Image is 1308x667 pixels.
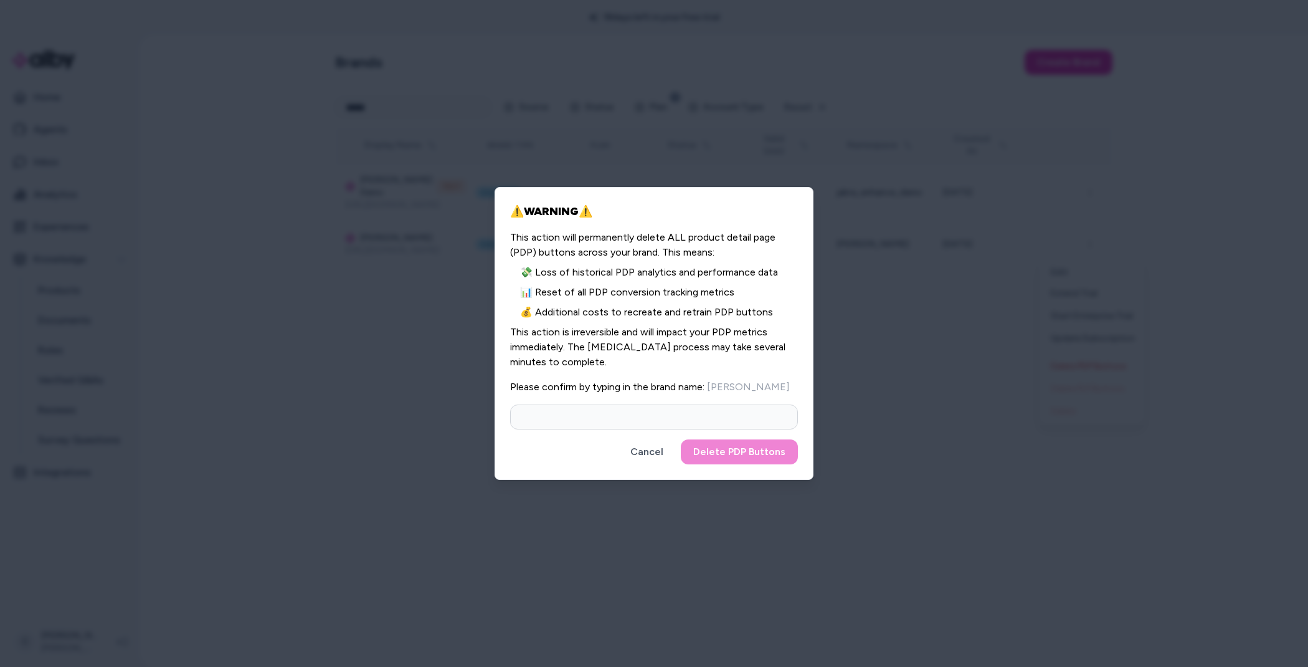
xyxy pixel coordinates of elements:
p: Please confirm by typing in the brand name: [510,380,798,395]
button: Cancel [618,439,676,464]
span: 📊 Reset of all PDP conversion tracking metrics [510,285,798,300]
span: 💸 Loss of historical PDP analytics and performance data [510,265,798,280]
span: This action will permanently delete ALL product detail page (PDP) buttons across your brand. This... [510,230,798,260]
span: 💰 Additional costs to recreate and retrain PDP buttons [510,305,798,320]
strong: WARNING [524,204,579,218]
span: [PERSON_NAME] [707,381,790,393]
span: This action is irreversible and will impact your PDP metrics immediately. The [MEDICAL_DATA] proc... [510,325,798,370]
h2: ⚠️ ⚠️ [510,203,798,220]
